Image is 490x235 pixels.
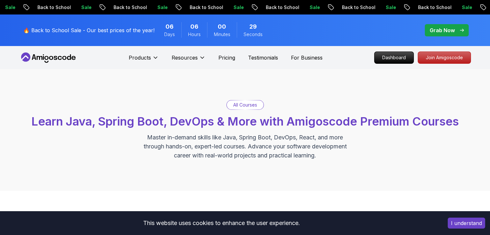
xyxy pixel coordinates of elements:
span: 6 Days [165,22,174,31]
p: Sale [158,4,179,11]
button: Products [129,54,159,67]
a: Testimonials [248,54,278,61]
span: 6 Hours [190,22,198,31]
p: Sale [6,4,26,11]
span: Learn Java, Spring Boot, DevOps & More with Amigoscode Premium Courses [31,114,459,128]
a: Dashboard [374,52,414,64]
p: Sale [82,4,103,11]
span: Minutes [214,31,230,38]
p: Sale [310,4,331,11]
p: Back to School [38,4,82,11]
p: Products [129,54,151,61]
div: This website uses cookies to enhance the user experience. [5,216,438,230]
p: Back to School [419,4,463,11]
a: For Business [291,54,323,61]
p: Back to School [266,4,310,11]
span: Hours [188,31,201,38]
p: Back to School [114,4,158,11]
p: Sale [386,4,407,11]
p: Back to School [343,4,386,11]
p: Sale [234,4,255,11]
p: Back to School [190,4,234,11]
a: Join Amigoscode [418,52,471,64]
span: 29 Seconds [249,22,257,31]
p: Master in-demand skills like Java, Spring Boot, DevOps, React, and more through hands-on, expert-... [137,133,354,160]
button: Resources [172,54,205,67]
button: Accept cookies [448,218,485,229]
p: Grab Now [430,26,455,34]
p: All Courses [233,102,257,108]
a: Pricing [218,54,235,61]
span: 0 Minutes [218,22,226,31]
span: Seconds [244,31,263,38]
span: Days [164,31,175,38]
p: Resources [172,54,198,61]
p: 🔥 Back to School Sale - Our best prices of the year! [23,26,155,34]
p: Sale [463,4,483,11]
p: Dashboard [375,52,414,63]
